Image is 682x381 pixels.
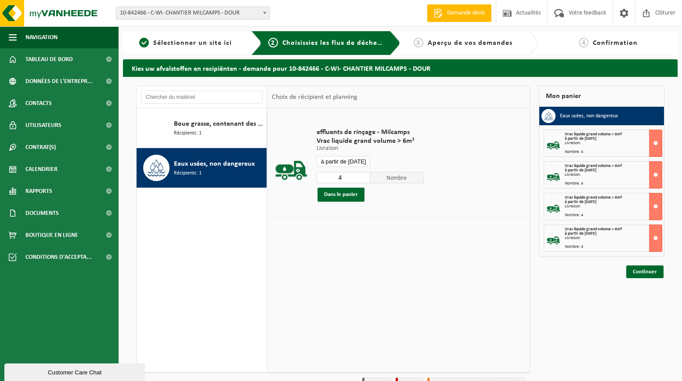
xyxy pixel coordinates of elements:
[565,245,662,249] div: Nombre: 4
[174,169,202,178] span: Récipients: 1
[560,109,618,123] h3: Eaux usées, non dangereux
[565,181,662,186] div: Nombre: 4
[174,119,264,129] span: Boue grasse, contenant des produits d'origine animale, catégorie 3 (agriculture, distribution, in...
[137,108,267,148] button: Boue grasse, contenant des produits d'origine animale, catégorie 3 (agriculture, distribution, in...
[25,26,58,48] span: Navigation
[414,38,423,47] span: 3
[25,202,59,224] span: Documents
[565,141,662,145] div: Livraison
[626,265,664,278] a: Continuer
[565,231,596,236] strong: à partir de [DATE]
[565,173,662,177] div: Livraison
[428,40,512,47] span: Aperçu de vos demandes
[25,180,52,202] span: Rapports
[127,38,244,48] a: 1Sélectionner un site ici
[565,213,662,218] div: Nombre: 4
[141,91,263,104] input: Chercher du matériel
[25,114,61,136] span: Utilisateurs
[25,224,78,246] span: Boutique en ligne
[370,172,424,183] span: Nombre
[427,4,491,22] a: Demande devis
[116,7,269,19] span: 10-842466 - C-WI- CHANTIER MILCAMPS - DOUR
[25,48,73,70] span: Tableau de bord
[565,136,596,141] strong: à partir de [DATE]
[25,158,58,180] span: Calendrier
[25,246,92,268] span: Conditions d'accepta...
[317,137,424,145] span: Vrac liquide grand volume > 6m³
[139,38,149,47] span: 1
[116,7,270,20] span: 10-842466 - C-WI- CHANTIER MILCAMPS - DOUR
[174,129,202,138] span: Récipients: 1
[565,150,662,154] div: Nombre: 4
[282,40,429,47] span: Choisissiez les flux de déchets et récipients
[445,9,487,18] span: Demande devis
[25,92,52,114] span: Contacts
[565,195,622,200] span: Vrac liquide grand volume > 6m³
[565,163,622,168] span: Vrac liquide grand volume > 6m³
[539,86,664,107] div: Mon panier
[267,86,362,108] div: Choix de récipient et planning
[123,59,678,76] h2: Kies uw afvalstoffen en recipiënten - demande pour 10-842466 - C-WI- CHANTIER MILCAMPS - DOUR
[317,128,424,137] span: effluents de rinçage - Milcamps
[565,168,596,173] strong: à partir de [DATE]
[565,236,662,240] div: Livraison
[153,40,232,47] span: Sélectionner un site ici
[593,40,638,47] span: Confirmation
[565,227,622,232] span: Vrac liquide grand volume > 6m³
[318,188,364,202] button: Dans le panier
[317,145,424,152] p: Livraison
[565,200,596,204] strong: à partir de [DATE]
[268,38,278,47] span: 2
[137,148,267,188] button: Eaux usées, non dangereux Récipients: 1
[565,204,662,209] div: Livraison
[579,38,588,47] span: 4
[25,70,93,92] span: Données de l'entrepr...
[25,136,56,158] span: Contrat(s)
[4,362,147,381] iframe: chat widget
[174,159,255,169] span: Eaux usées, non dangereux
[317,156,370,167] input: Sélectionnez date
[565,132,622,137] span: Vrac liquide grand volume > 6m³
